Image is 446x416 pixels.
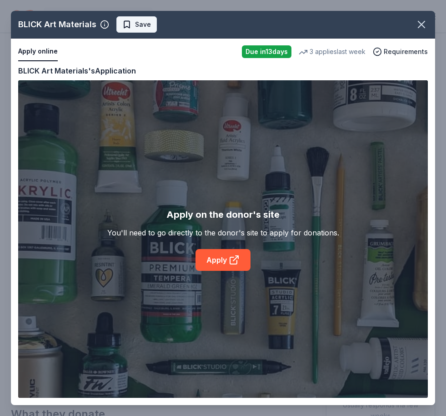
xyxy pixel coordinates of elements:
div: BLICK Art Materials's Application [18,65,136,77]
div: 3 applies last week [299,46,366,57]
a: Apply [195,249,251,271]
div: You'll need to go directly to the donor's site to apply for donations. [107,227,339,238]
span: Requirements [384,46,428,57]
div: BLICK Art Materials [18,17,96,32]
div: Due in 13 days [242,45,291,58]
span: Save [135,19,151,30]
button: Apply online [18,42,58,61]
button: Requirements [373,46,428,57]
div: Apply on the donor's site [166,207,280,222]
button: Save [116,16,157,33]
